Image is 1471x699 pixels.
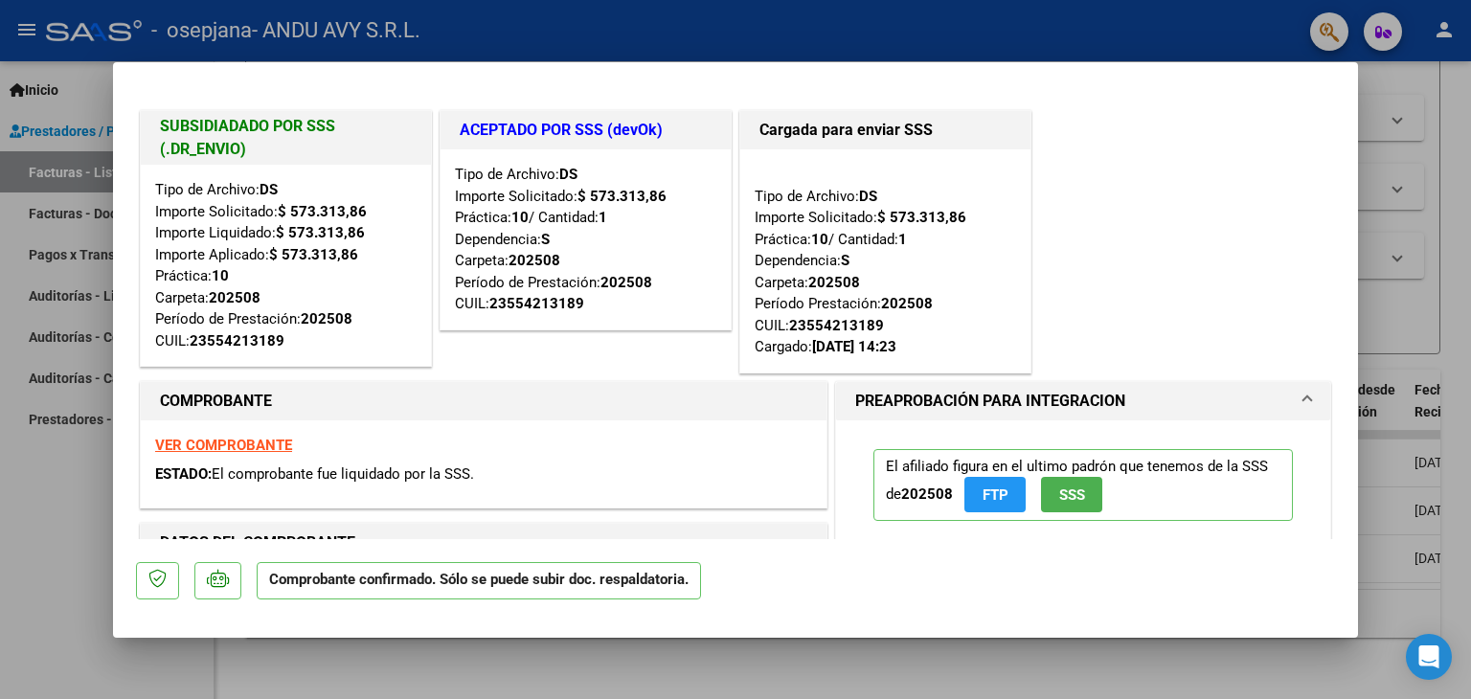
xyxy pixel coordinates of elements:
strong: $ 573.313,86 [577,188,667,205]
strong: 202508 [301,310,352,327]
div: 23554213189 [789,315,884,337]
strong: 10 [811,231,828,248]
p: Comprobante confirmado. Sólo se puede subir doc. respaldatoria. [257,562,701,599]
strong: DS [559,166,577,183]
button: SSS [1041,477,1102,512]
button: FTP [964,477,1026,512]
div: 23554213189 [190,330,284,352]
span: El comprobante fue liquidado por la SSS. [212,465,474,483]
span: SSS [1059,486,1085,504]
p: El afiliado figura en el ultimo padrón que tenemos de la SSS de [873,449,1293,521]
strong: S [841,252,849,269]
div: Tipo de Archivo: Importe Solicitado: Importe Liquidado: Importe Aplicado: Práctica: Carpeta: Perí... [155,179,417,351]
strong: 10 [511,209,529,226]
strong: COMPROBANTE [160,392,272,410]
span: ESTADO: [155,465,212,483]
strong: S [541,231,550,248]
strong: $ 573.313,86 [269,246,358,263]
div: 23554213189 [489,293,584,315]
strong: 202508 [209,289,260,306]
div: Tipo de Archivo: Importe Solicitado: Práctica: / Cantidad: Dependencia: Carpeta: Período de Prest... [455,164,716,315]
h1: SUBSIDIADADO POR SSS (.DR_ENVIO) [160,115,412,161]
a: VER COMPROBANTE [155,437,292,454]
div: Open Intercom Messenger [1406,634,1452,680]
strong: $ 573.313,86 [278,203,367,220]
strong: $ 573.313,86 [276,224,365,241]
mat-expansion-panel-header: PREAPROBACIÓN PARA INTEGRACION [836,382,1330,420]
h1: PREAPROBACIÓN PARA INTEGRACION [855,390,1125,413]
strong: DS [260,181,278,198]
h1: Cargada para enviar SSS [759,119,1011,142]
strong: 202508 [509,252,560,269]
strong: 202508 [881,295,933,312]
strong: [DATE] 14:23 [812,338,896,355]
strong: 1 [599,209,607,226]
strong: 202508 [901,485,953,503]
strong: DATOS DEL COMPROBANTE [160,533,355,552]
span: FTP [983,486,1008,504]
div: Tipo de Archivo: Importe Solicitado: Práctica: / Cantidad: Dependencia: Carpeta: Período Prestaci... [755,164,1016,358]
strong: 10 [212,267,229,284]
strong: 1 [898,231,907,248]
h1: ACEPTADO POR SSS (devOk) [460,119,712,142]
strong: 202508 [600,274,652,291]
strong: 202508 [808,274,860,291]
strong: DS [859,188,877,205]
strong: $ 573.313,86 [877,209,966,226]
